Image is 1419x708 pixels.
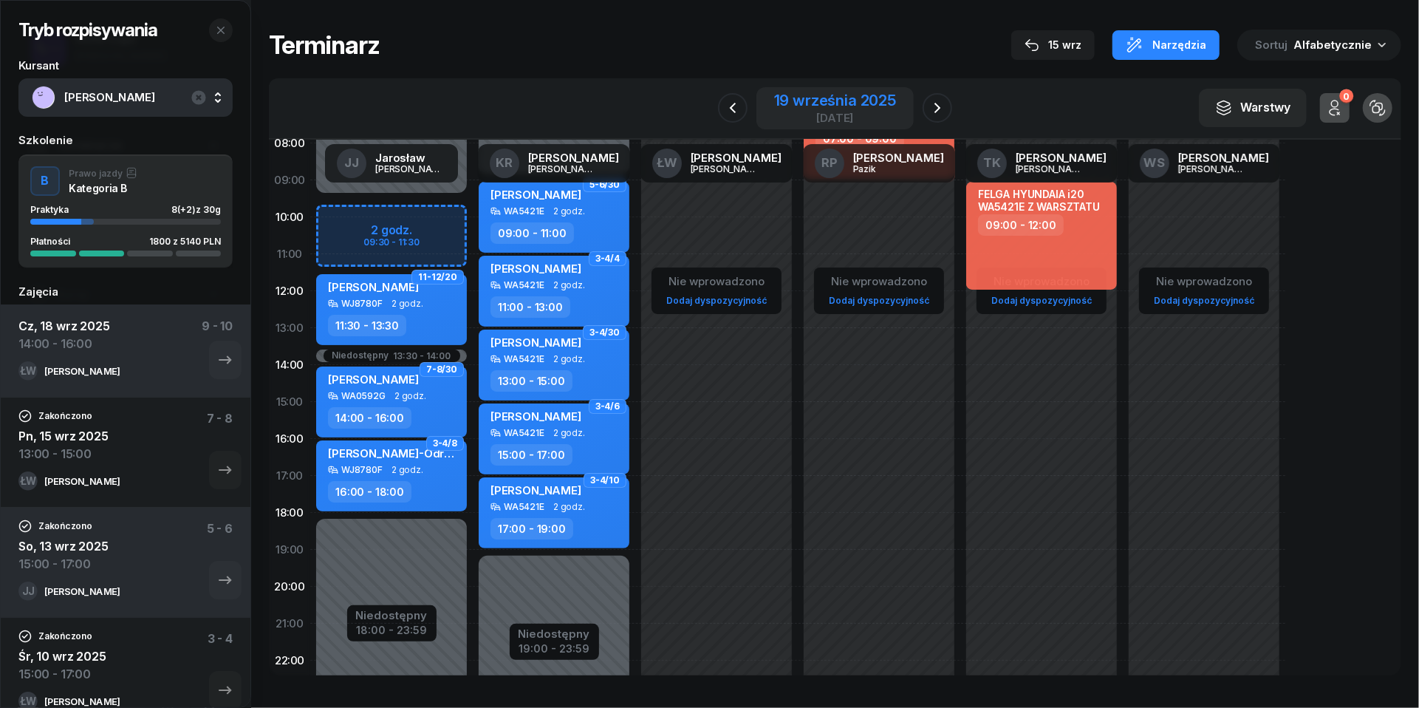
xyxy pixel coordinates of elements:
span: 3-4/6 [595,405,620,408]
div: Nie wprowadzono [660,272,773,291]
span: ŁW [657,157,677,169]
div: FELGA HYUNDAIA i20 WA5421E Z WARSZTATU [978,188,1108,213]
div: 1800 z 5140 PLN [149,236,221,246]
span: 2 godz. [553,502,585,512]
a: JJJarosław[PERSON_NAME] [325,144,458,183]
span: Narzędzia [1152,36,1206,54]
button: Sortuj Alfabetycznie [1237,30,1401,61]
div: [PERSON_NAME] [1016,152,1107,163]
span: Praktyka [30,204,69,215]
div: 15:00 - 17:00 [18,555,109,573]
div: 15:00 - 17:00 [490,444,572,466]
a: KR[PERSON_NAME][PERSON_NAME] [478,144,631,183]
span: 11-12/20 [418,276,457,279]
a: WS[PERSON_NAME][PERSON_NAME] [1128,144,1281,183]
span: [PERSON_NAME] [328,372,419,387]
span: [PERSON_NAME] [490,262,581,276]
button: 0 [1320,93,1350,123]
div: [PERSON_NAME] [44,367,120,376]
a: Dodaj dyspozycyjność [823,292,935,309]
div: Pn, 15 wrz 2025 [18,409,109,445]
div: 7 - 8 [207,409,233,472]
div: 14:00 - 16:00 [328,407,411,429]
div: Cz, 18 wrz 2025 [18,317,110,335]
div: Pazik [853,164,924,174]
span: 2 godz. [391,299,423,309]
div: [PERSON_NAME] [691,152,782,163]
div: [PERSON_NAME] [528,164,599,174]
span: [PERSON_NAME] [490,483,581,497]
div: 18:00 [269,494,310,531]
span: 2 godz. [394,391,426,401]
div: Niedostępny [519,628,590,639]
span: KR [496,157,513,169]
div: 17:00 - 19:00 [490,518,573,539]
div: [PERSON_NAME] [375,164,446,174]
h2: Tryb rozpisywania [18,18,157,42]
div: 09:00 - 11:00 [490,222,574,244]
div: Śr, 10 wrz 2025 [18,630,106,665]
div: 0 [1339,89,1353,103]
div: 16:00 - 18:00 [328,481,411,503]
div: 14:00 - 16:00 [18,335,110,353]
div: 11:30 - 13:30 [328,315,406,336]
span: 3-4/4 [595,257,620,260]
div: Zakończono [18,409,92,423]
div: [PERSON_NAME] [1178,152,1269,163]
span: [PERSON_NAME] [64,88,219,107]
div: 13:00 - 15:00 [490,370,572,392]
div: 19:00 [269,531,310,568]
div: 3 - 4 [208,630,233,692]
div: Zakończono [18,520,92,533]
div: Niedostępny [332,351,389,361]
div: [PERSON_NAME] [528,152,619,163]
div: WA5421E [504,280,544,290]
div: 08:00 [269,125,310,162]
button: Warstwy [1199,89,1307,127]
span: ŁW [20,696,36,707]
div: WA5421E [504,354,544,364]
div: [PERSON_NAME] [1016,164,1087,174]
span: TK [983,157,1001,169]
span: [PERSON_NAME] [490,336,581,350]
span: 7-8/30 [426,368,457,371]
div: 19 września 2025 [774,93,896,108]
button: Narzędzia [1112,30,1220,60]
button: Niedostępny19:00 - 23:59 [519,625,590,658]
div: Nie wprowadzono [1148,272,1260,291]
div: 18:00 - 23:59 [356,621,428,636]
div: 13:00 - 15:00 [18,445,109,463]
div: [PERSON_NAME] [1178,164,1249,174]
span: 2 godz. [553,280,585,290]
div: WA0592G [341,391,386,401]
span: [PERSON_NAME] [328,280,419,294]
div: Warstwy [1215,98,1290,118]
button: Niedostępny18:00 - 23:59 [356,607,428,639]
div: 5 - 6 [207,520,233,582]
a: Dodaj dyspozycyjność [660,292,773,309]
div: Zakończono [18,630,92,643]
div: 21:00 [269,605,310,642]
div: 10:00 [269,199,310,236]
span: Alfabetycznie [1293,38,1372,52]
button: Nie wprowadzonoDodaj dyspozycyjność [660,269,773,313]
div: Jarosław [375,152,446,163]
div: 09:00 - 12:00 [978,214,1064,236]
div: [PERSON_NAME] [44,697,120,707]
button: Nie wprowadzonoDodaj dyspozycyjność [823,269,935,313]
a: TK[PERSON_NAME][PERSON_NAME] [965,144,1118,183]
div: 13:30 - 14:00 [394,351,451,361]
div: 16:00 [269,421,310,457]
a: ŁW[PERSON_NAME][PERSON_NAME] [640,144,793,183]
div: [PERSON_NAME] [44,477,120,486]
span: 3-4/10 [590,479,620,482]
div: 09:00 [269,162,310,199]
div: 15:00 [269,384,310,421]
div: 20:00 [269,568,310,605]
div: [DATE] [774,112,896,123]
span: JJ [344,157,359,169]
div: [PERSON_NAME] [44,587,120,596]
div: So, 13 wrz 2025 [18,520,109,555]
span: [PERSON_NAME]-Odrzywolska [328,446,496,460]
span: ŁW [20,476,36,486]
